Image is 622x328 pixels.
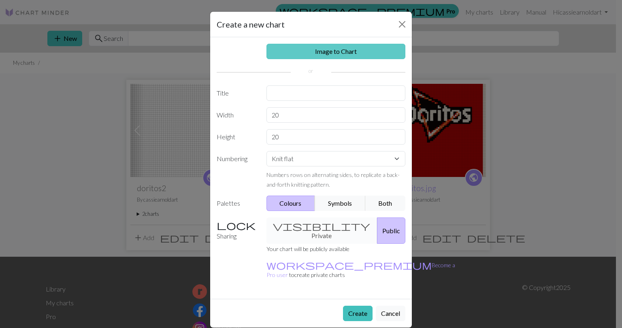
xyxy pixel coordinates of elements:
[315,196,366,211] button: Symbols
[266,196,315,211] button: Colours
[365,196,406,211] button: Both
[212,196,262,211] label: Palettes
[396,18,409,31] button: Close
[217,18,285,30] h5: Create a new chart
[212,85,262,101] label: Title
[266,262,455,278] small: to create private charts
[212,151,262,189] label: Numbering
[212,107,262,123] label: Width
[266,44,406,59] a: Image to Chart
[266,259,432,270] span: workspace_premium
[266,262,455,278] a: Become a Pro user
[376,306,405,321] button: Cancel
[377,217,405,244] button: Public
[343,306,373,321] button: Create
[212,217,262,244] label: Sharing
[212,129,262,145] label: Height
[266,171,400,188] small: Numbers rows on alternating sides, to replicate a back-and-forth knitting pattern.
[266,245,349,252] small: Your chart will be publicly available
